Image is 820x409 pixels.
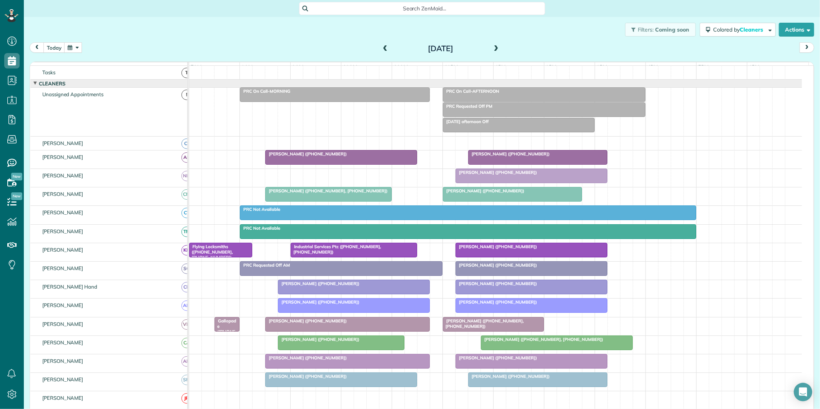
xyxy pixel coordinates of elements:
span: [PERSON_NAME] ([PHONE_NUMBER]) [455,281,537,286]
span: VM [181,319,192,330]
span: [PERSON_NAME] ([PHONE_NUMBER]) [468,151,550,157]
span: PRC Not Available [240,225,281,231]
span: [PERSON_NAME] [41,247,85,253]
span: AR [181,152,192,163]
span: PRC Not Available [240,207,281,212]
span: Coming soon [655,26,690,33]
span: [PERSON_NAME] [41,265,85,271]
span: KD [181,245,192,255]
span: CA [181,338,192,348]
span: 3pm [595,64,609,70]
span: JP [181,393,192,404]
span: [PERSON_NAME] ([PHONE_NUMBER]) [455,170,537,175]
span: New [11,173,22,180]
span: 2pm [544,64,558,70]
span: ND [181,171,192,181]
span: [PERSON_NAME] ([PHONE_NUMBER]) [455,244,537,249]
span: [PERSON_NAME] [41,209,85,215]
span: [PERSON_NAME] ([PHONE_NUMBER]) [278,337,360,342]
button: Actions [779,23,814,37]
button: next [800,42,814,53]
span: Filters: [638,26,654,33]
span: [PERSON_NAME] ([PHONE_NUMBER]) [468,374,550,379]
span: Cleaners [37,80,67,87]
span: [PERSON_NAME] [41,172,85,179]
span: SM [181,375,192,385]
span: CJ [181,139,192,149]
span: CM [181,189,192,200]
span: Cleaners [740,26,764,33]
span: 9am [291,64,305,70]
span: TM [181,227,192,237]
span: Industrial Services Ptc ([PHONE_NUMBER], [PHONE_NUMBER]) [290,244,381,255]
span: [PERSON_NAME] ([PHONE_NUMBER], [PHONE_NUMBER]) [442,318,524,329]
span: PRC Requested Off AM [240,262,290,268]
span: CT [181,208,192,218]
span: [PERSON_NAME] [41,358,85,364]
span: Tasks [41,69,57,75]
span: [PERSON_NAME] ([PHONE_NUMBER]) [265,355,347,361]
div: Open Intercom Messenger [794,383,812,401]
span: PRC On Call-MORNING [240,88,291,94]
span: PRC Requested Off PM [442,104,493,109]
span: [PERSON_NAME] [41,395,85,401]
button: today [43,42,65,53]
span: [PERSON_NAME] ([PHONE_NUMBER]) [265,151,347,157]
h2: [DATE] [393,44,489,53]
span: [PERSON_NAME] Hand [41,284,99,290]
span: 10am [341,64,359,70]
span: Gallopade ([PHONE_NUMBER], [PHONE_NUMBER]) [214,318,236,362]
span: [PERSON_NAME] ([PHONE_NUMBER]) [265,374,347,379]
span: 4pm [646,64,659,70]
span: [PERSON_NAME] ([PHONE_NUMBER]) [455,299,537,305]
span: Colored by [713,26,766,33]
span: 1pm [494,64,507,70]
span: [PERSON_NAME] ([PHONE_NUMBER], [PHONE_NUMBER]) [481,337,604,342]
span: New [11,192,22,200]
span: [PERSON_NAME] ([PHONE_NUMBER]) [455,262,537,268]
span: 12pm [443,64,459,70]
span: [DATE] afternoon Off [442,119,489,124]
span: [PERSON_NAME] [41,191,85,197]
span: [PERSON_NAME] [41,140,85,146]
span: [PERSON_NAME] ([PHONE_NUMBER]) [278,281,360,286]
span: ! [181,90,192,100]
span: [PERSON_NAME] ([PHONE_NUMBER]) [455,355,537,361]
span: [PERSON_NAME] ([PHONE_NUMBER]) [278,299,360,305]
span: [PERSON_NAME] ([PHONE_NUMBER]) [442,188,525,194]
span: AM [181,300,192,311]
span: [PERSON_NAME] [41,154,85,160]
span: SC [181,264,192,274]
span: Unassigned Appointments [41,91,105,97]
span: [PERSON_NAME] [41,339,85,346]
span: [PERSON_NAME] ([PHONE_NUMBER], [PHONE_NUMBER]) [265,188,388,194]
span: 8am [240,64,254,70]
span: [PERSON_NAME] [41,376,85,382]
span: [PERSON_NAME] [41,228,85,234]
span: 6pm [747,64,761,70]
span: 5pm [697,64,710,70]
span: [PERSON_NAME] ([PHONE_NUMBER]) [265,318,347,324]
span: [PERSON_NAME] [41,302,85,308]
span: CH [181,282,192,292]
button: Colored byCleaners [700,23,776,37]
span: [PERSON_NAME] [41,321,85,327]
span: AH [181,356,192,367]
button: prev [30,42,44,53]
span: T [181,68,192,78]
span: PRC On Call-AFTERNOON [442,88,500,94]
span: 7am [189,64,203,70]
span: 11am [392,64,409,70]
span: Flying Locksmiths ([PHONE_NUMBER], [PHONE_NUMBER]) [189,244,233,260]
